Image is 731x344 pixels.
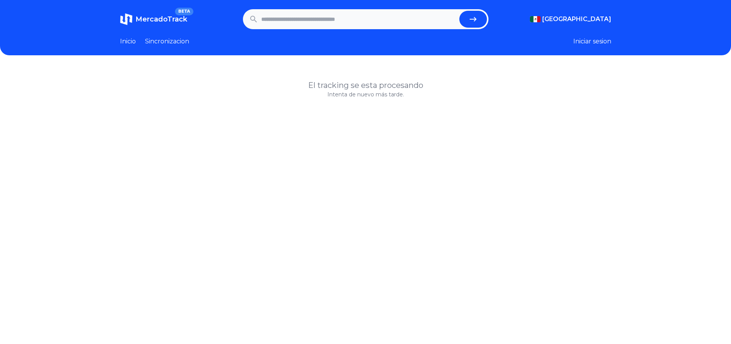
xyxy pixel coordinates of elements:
p: Intenta de nuevo más tarde. [120,91,611,98]
a: MercadoTrackBETA [120,13,187,25]
a: Inicio [120,37,136,46]
a: Sincronizacion [145,37,189,46]
button: [GEOGRAPHIC_DATA] [530,15,611,24]
button: Iniciar sesion [573,37,611,46]
img: Mexico [530,16,541,22]
img: MercadoTrack [120,13,132,25]
span: [GEOGRAPHIC_DATA] [542,15,611,24]
span: MercadoTrack [135,15,187,23]
span: BETA [175,8,193,15]
h1: El tracking se esta procesando [120,80,611,91]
